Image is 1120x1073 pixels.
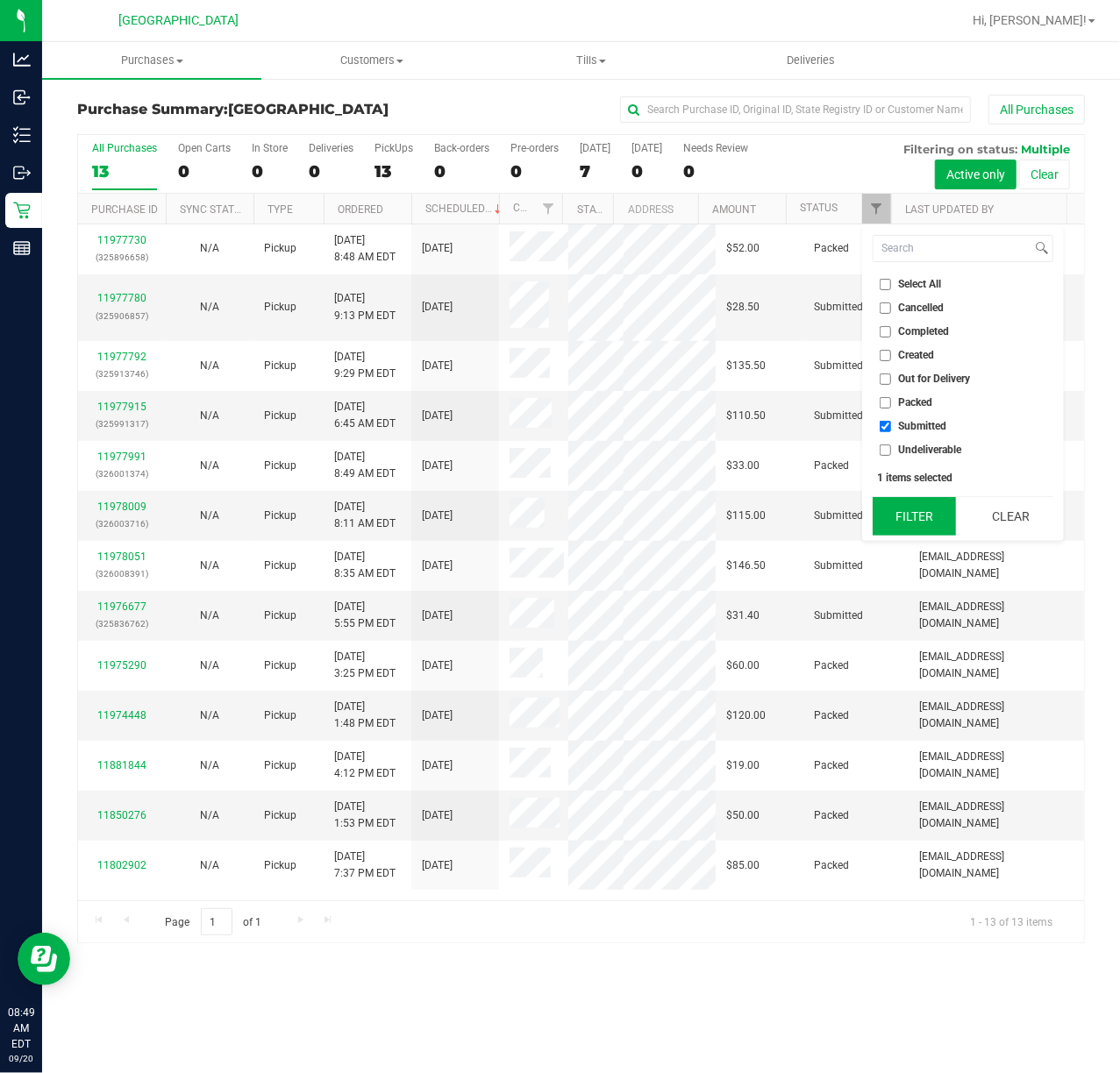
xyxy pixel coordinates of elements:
[862,194,891,224] a: Filter
[726,707,766,724] span: $120.00
[422,757,453,774] span: [DATE]
[422,299,453,316] span: [DATE]
[264,508,296,524] span: Pickup
[375,161,413,181] div: 13
[988,95,1085,124] button: All Purchases
[334,699,396,732] span: [DATE] 1:48 PM EDT
[89,249,155,266] p: (325896658)
[309,161,353,181] div: 0
[200,409,219,422] span: Not Applicable
[334,399,396,432] span: [DATE] 6:45 AM EDT
[899,444,962,455] span: Undeliverable
[334,749,396,782] span: [DATE] 4:12 PM EDT
[880,421,891,432] input: Submitted
[880,397,891,409] input: Packed
[919,599,1074,632] span: [EMAIL_ADDRESS][DOMAIN_NAME]
[422,408,453,424] span: [DATE]
[13,202,31,219] inline-svg: Retail
[13,89,31,106] inline-svg: Inbound
[422,857,453,874] span: [DATE]
[726,558,766,574] span: $146.50
[1021,142,1070,156] span: Multiple
[880,279,891,290] input: Select All
[919,699,1074,732] span: [EMAIL_ADDRESS][DOMAIN_NAME]
[264,240,296,257] span: Pickup
[434,142,489,154] div: Back-orders
[577,203,669,216] a: State Registry ID
[878,472,1048,484] div: 1 items selected
[905,203,994,216] a: Last Updated By
[97,292,146,304] a: 11977780
[97,401,146,413] a: 11977915
[726,240,760,257] span: $52.00
[814,707,849,724] span: Packed
[178,161,231,181] div: 0
[228,101,389,117] span: [GEOGRAPHIC_DATA]
[200,509,219,522] span: Not Applicable
[880,326,891,338] input: Completed
[92,161,157,181] div: 13
[150,908,276,935] span: Page of 1
[200,807,219,824] button: N/A
[13,126,31,144] inline-svg: Inventory
[89,366,155,382] p: (325913746)
[899,350,935,360] span: Created
[262,53,480,68] span: Customers
[899,279,942,289] span: Select All
[334,499,396,532] span: [DATE] 8:11 AM EDT
[899,302,945,313] span: Cancelled
[334,349,396,382] span: [DATE] 9:29 PM EDT
[13,164,31,181] inline-svg: Outbound
[422,707,453,724] span: [DATE]
[200,657,219,674] button: N/A
[726,408,766,424] span: $110.50
[264,408,296,424] span: Pickup
[97,501,146,513] a: 11978009
[814,458,849,474] span: Packed
[8,1005,34,1052] p: 08:49 AM EDT
[701,42,920,79] a: Deliveries
[880,444,891,456] input: Undeliverable
[968,497,1052,536] button: Clear
[264,757,296,774] span: Pickup
[683,161,748,181] div: 0
[683,142,748,154] div: Needs Review
[89,515,155,532] p: (326003716)
[264,608,296,624] span: Pickup
[97,234,146,246] a: 11977730
[200,559,219,572] span: Not Applicable
[200,408,219,424] button: N/A
[726,508,766,524] span: $115.00
[97,451,146,463] a: 11977991
[200,508,219,524] button: N/A
[178,142,231,154] div: Open Carts
[264,657,296,674] span: Pickup
[422,807,453,824] span: [DATE]
[200,459,219,472] span: Not Applicable
[726,757,760,774] span: $19.00
[264,707,296,724] span: Pickup
[334,290,396,323] span: [DATE] 9:13 PM EDT
[97,859,146,871] a: 11802902
[422,508,453,524] span: [DATE]
[814,857,849,874] span: Packed
[334,799,396,832] span: [DATE] 1:53 PM EDT
[814,408,863,424] span: Submitted
[334,599,396,632] span: [DATE] 5:55 PM EDT
[200,242,219,254] span: Not Applicable
[899,373,971,384] span: Out for Delivery
[268,203,293,216] a: Type
[200,759,219,771] span: Not Applicable
[264,807,296,824] span: Pickup
[97,600,146,613] a: 11976677
[814,608,863,624] span: Submitted
[200,757,219,774] button: N/A
[89,565,155,582] p: (326008391)
[200,608,219,624] button: N/A
[973,13,1087,27] span: Hi, [PERSON_NAME]!
[375,142,413,154] div: PickUps
[13,51,31,68] inline-svg: Analytics
[200,240,219,257] button: N/A
[200,659,219,672] span: Not Applicable
[1019,160,1070,189] button: Clear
